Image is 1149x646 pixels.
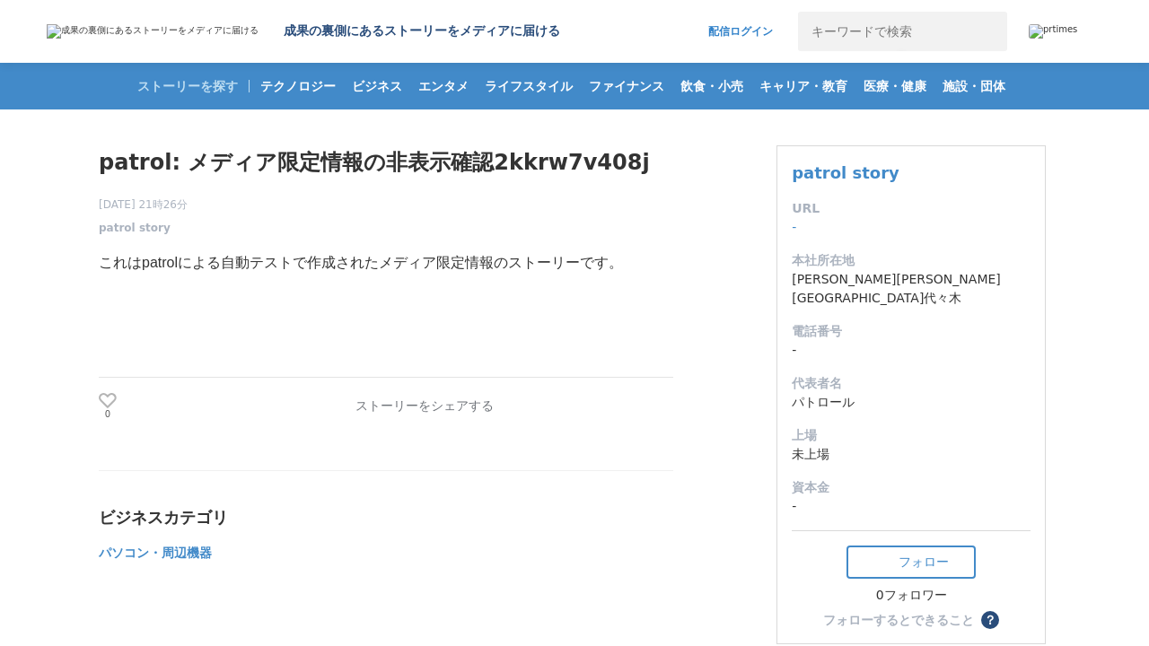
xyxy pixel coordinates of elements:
p: これはpatrolによる自動テストで作成されたメディア限定情報のストーリーです。 [99,250,673,276]
dd: [PERSON_NAME][PERSON_NAME][GEOGRAPHIC_DATA]代々木 [792,270,1031,308]
span: ファイナンス [582,78,671,94]
button: フォロー [846,546,976,579]
input: キーワードで検索 [798,12,968,51]
dd: - [792,218,1031,237]
a: patrol story [99,220,171,236]
span: 施設・団体 [935,78,1013,94]
dt: 上場 [792,426,1031,445]
span: ライフスタイル [478,78,580,94]
a: 成果の裏側にあるストーリーをメディアに届ける 成果の裏側にあるストーリーをメディアに届ける [47,23,560,39]
span: キャリア・教育 [752,78,855,94]
dd: 未上場 [792,445,1031,464]
a: ビジネス [345,63,409,109]
button: ？ [981,611,999,629]
dt: 資本金 [792,478,1031,497]
a: ライフスタイル [478,63,580,109]
img: 成果の裏側にあるストーリーをメディアに届ける [47,24,259,39]
p: ストーリーをシェアする [355,398,494,415]
img: prtimes [1029,24,1077,39]
a: パソコン・周辺機器 [99,549,212,559]
dt: 代表者名 [792,374,1031,393]
dd: - [792,341,1031,360]
a: 施設・団体 [935,63,1013,109]
a: 医療・健康 [856,63,934,109]
a: patrol story [792,163,899,182]
a: 配信ログイン [690,12,791,51]
span: エンタメ [411,78,476,94]
dt: URL [792,199,1031,218]
dt: 電話番号 [792,322,1031,341]
span: ？ [984,614,996,626]
span: パソコン・周辺機器 [99,546,212,560]
span: 飲食・小売 [673,78,750,94]
div: フォローするとできること [823,614,974,626]
span: ビジネス [345,78,409,94]
dd: - [792,497,1031,516]
h2: 成果の裏側にあるストーリーをメディアに届ける [284,23,560,39]
div: ビジネスカテゴリ [99,507,673,528]
h1: patrol: メディア限定情報の非表示確認2kkrw7v408j [99,145,673,179]
button: 検索 [968,12,1007,51]
dd: パトロール [792,393,1031,412]
a: prtimes [1029,24,1102,39]
span: テクノロジー [253,78,343,94]
dt: 本社所在地 [792,251,1031,270]
a: エンタメ [411,63,476,109]
a: テクノロジー [253,63,343,109]
a: ファイナンス [582,63,671,109]
a: キャリア・教育 [752,63,855,109]
div: 0フォロワー [846,588,976,604]
span: 医療・健康 [856,78,934,94]
p: 0 [99,410,117,419]
a: 飲食・小売 [673,63,750,109]
span: [DATE] 21時26分 [99,196,188,213]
